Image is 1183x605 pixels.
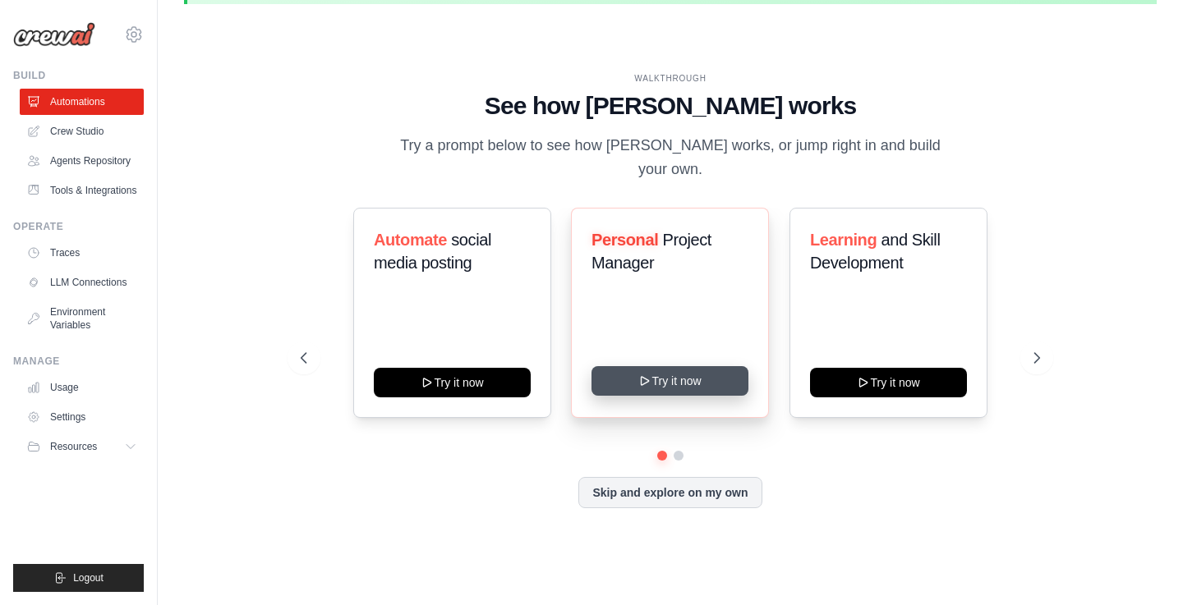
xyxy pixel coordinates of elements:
[73,571,104,584] span: Logout
[20,177,144,204] a: Tools & Integrations
[20,89,144,115] a: Automations
[1101,526,1183,605] iframe: Chat Widget
[810,368,967,397] button: Try it now
[578,477,762,508] button: Skip and explore on my own
[20,404,144,430] a: Settings
[20,299,144,338] a: Environment Variables
[374,368,531,397] button: Try it now
[591,231,658,249] span: Personal
[591,366,748,396] button: Try it now
[394,134,946,182] p: Try a prompt below to see how [PERSON_NAME] works, or jump right in and build your own.
[20,118,144,144] a: Crew Studio
[13,355,144,368] div: Manage
[301,72,1039,85] div: WALKTHROUGH
[50,440,97,453] span: Resources
[13,564,144,592] button: Logout
[810,231,940,272] span: and Skill Development
[13,69,144,82] div: Build
[13,220,144,233] div: Operate
[810,231,877,249] span: Learning
[20,240,144,266] a: Traces
[20,148,144,174] a: Agents Repository
[374,231,447,249] span: Automate
[13,22,95,47] img: Logo
[20,269,144,296] a: LLM Connections
[20,433,144,460] button: Resources
[20,374,144,401] a: Usage
[301,91,1039,121] h1: See how [PERSON_NAME] works
[1101,526,1183,605] div: Виджет чата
